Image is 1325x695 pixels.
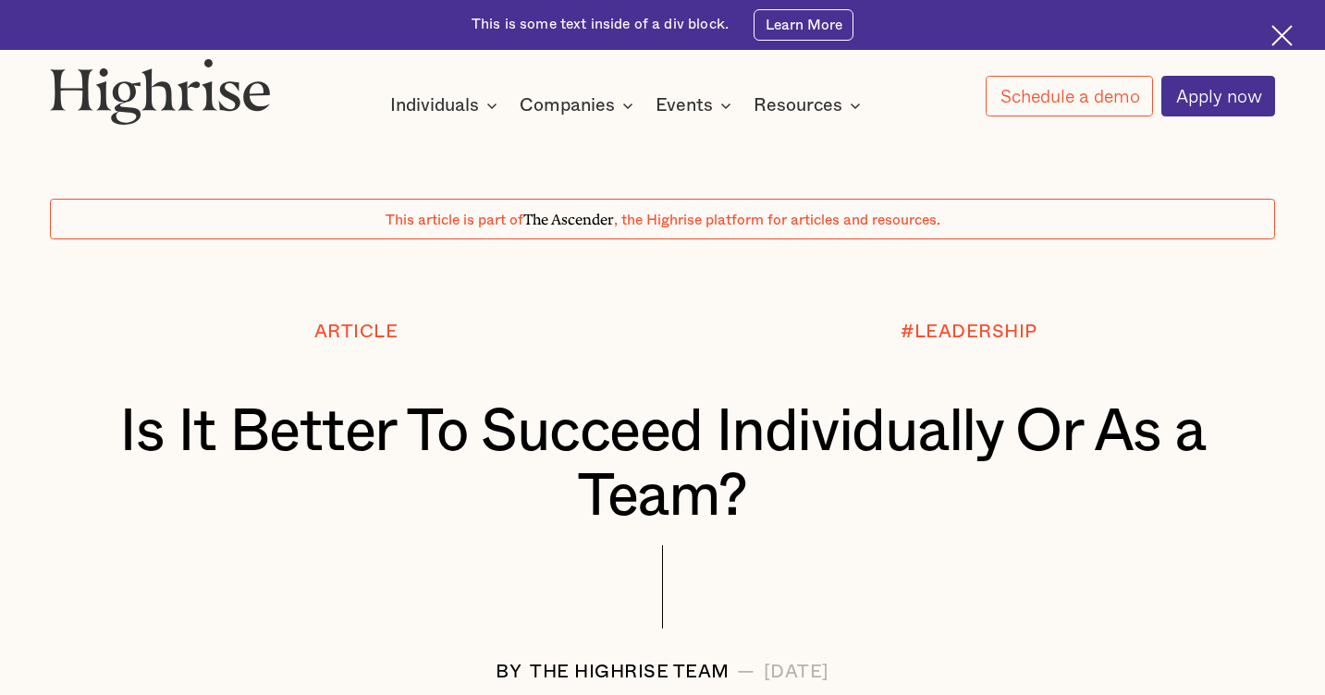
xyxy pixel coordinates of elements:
[656,94,737,116] div: Events
[986,76,1153,116] a: Schedule a demo
[764,662,829,682] div: [DATE]
[390,94,479,116] div: Individuals
[496,662,521,682] div: BY
[614,213,940,227] span: , the Highrise platform for articles and resources.
[737,662,755,682] div: —
[1271,25,1293,46] img: Cross icon
[754,9,853,41] a: Learn More
[390,94,503,116] div: Individuals
[754,94,842,116] div: Resources
[523,208,614,226] span: The Ascender
[754,94,866,116] div: Resources
[520,94,639,116] div: Companies
[386,213,523,227] span: This article is part of
[50,58,272,125] img: Highrise logo
[472,15,729,34] div: This is some text inside of a div block.
[314,322,399,342] div: Article
[656,94,713,116] div: Events
[901,322,1037,342] div: #LEADERSHIP
[1161,76,1275,116] a: Apply now
[520,94,615,116] div: Companies
[101,400,1224,530] h1: Is It Better To Succeed Individually Or As a Team?
[530,662,730,682] div: The Highrise Team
